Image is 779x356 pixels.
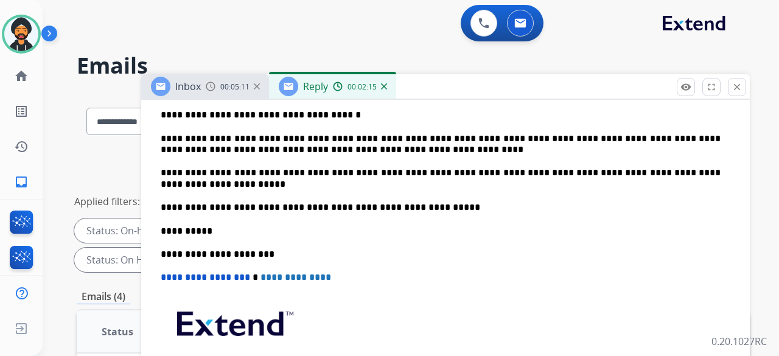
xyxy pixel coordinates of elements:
[102,324,133,339] span: Status
[732,82,742,92] mat-icon: close
[711,334,767,349] p: 0.20.1027RC
[74,248,237,272] div: Status: On Hold - Servicers
[74,218,232,243] div: Status: On-hold – Internal
[77,289,130,304] p: Emails (4)
[680,82,691,92] mat-icon: remove_red_eye
[303,80,328,93] span: Reply
[4,17,38,51] img: avatar
[220,82,250,92] span: 00:05:11
[14,104,29,119] mat-icon: list_alt
[74,194,140,209] p: Applied filters:
[348,82,377,92] span: 00:02:15
[77,54,750,78] h2: Emails
[175,80,201,93] span: Inbox
[14,69,29,83] mat-icon: home
[14,175,29,189] mat-icon: inbox
[706,82,717,92] mat-icon: fullscreen
[14,139,29,154] mat-icon: history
